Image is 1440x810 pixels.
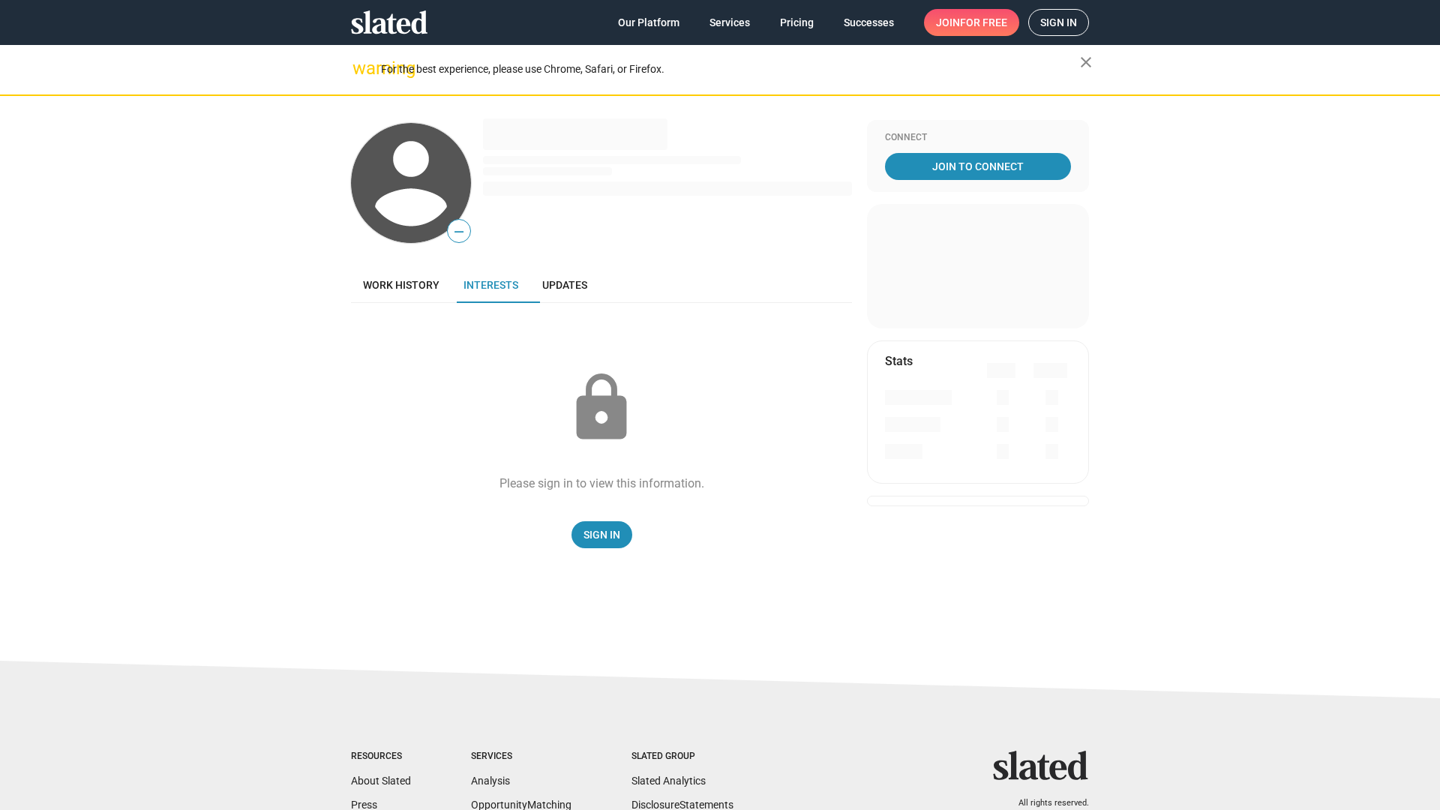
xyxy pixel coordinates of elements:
[448,222,470,241] span: —
[885,132,1071,144] div: Connect
[780,9,814,36] span: Pricing
[936,9,1007,36] span: Join
[924,9,1019,36] a: Joinfor free
[1077,53,1095,71] mat-icon: close
[631,775,706,787] a: Slated Analytics
[960,9,1007,36] span: for free
[832,9,906,36] a: Successes
[631,751,733,763] div: Slated Group
[499,475,704,491] div: Please sign in to view this information.
[606,9,691,36] a: Our Platform
[463,279,518,291] span: Interests
[1028,9,1089,36] a: Sign in
[571,521,632,548] a: Sign In
[888,153,1068,180] span: Join To Connect
[844,9,894,36] span: Successes
[381,59,1080,79] div: For the best experience, please use Chrome, Safari, or Firefox.
[1040,10,1077,35] span: Sign in
[352,59,370,77] mat-icon: warning
[351,751,411,763] div: Resources
[709,9,750,36] span: Services
[583,521,620,548] span: Sign In
[451,267,530,303] a: Interests
[885,153,1071,180] a: Join To Connect
[768,9,826,36] a: Pricing
[530,267,599,303] a: Updates
[564,370,639,445] mat-icon: lock
[471,775,510,787] a: Analysis
[363,279,439,291] span: Work history
[351,775,411,787] a: About Slated
[618,9,679,36] span: Our Platform
[697,9,762,36] a: Services
[885,353,913,369] mat-card-title: Stats
[471,751,571,763] div: Services
[351,267,451,303] a: Work history
[542,279,587,291] span: Updates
